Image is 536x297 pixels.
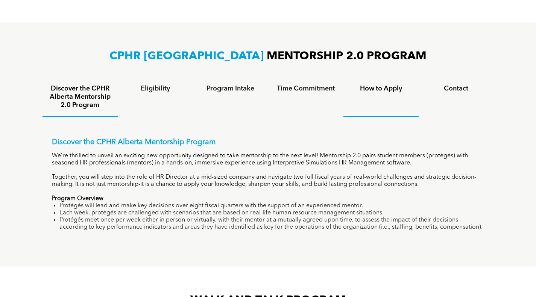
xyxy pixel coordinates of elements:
[52,138,484,147] p: Discover the CPHR Alberta Mentorship Program
[125,84,186,93] h4: Eligibility
[267,51,427,62] span: MENTORSHIP 2.0 PROGRAM
[350,84,412,93] h4: How to Apply
[59,210,484,217] li: Each week, protégés are challenged with scenarios that are based on real-life human resource mana...
[52,196,103,202] strong: Program Overview
[200,84,261,93] h4: Program Intake
[59,202,484,210] li: Protégés will lead and make key decisions over eight fiscal quarters with the support of an exper...
[49,84,111,109] h4: Discover the CPHR Alberta Mentorship 2.0 Program
[275,84,337,93] h4: Time Commitment
[109,51,264,62] span: CPHR [GEOGRAPHIC_DATA]
[425,84,487,93] h4: Contact
[52,174,484,188] p: Together, you will step into the role of HR Director at a mid-sized company and navigate two full...
[59,217,484,231] li: Protégés meet once per week either in person or virtually, with their mentor at a mutually agreed...
[52,152,484,167] p: We’re thrilled to unveil an exciting new opportunity designed to take mentorship to the next leve...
